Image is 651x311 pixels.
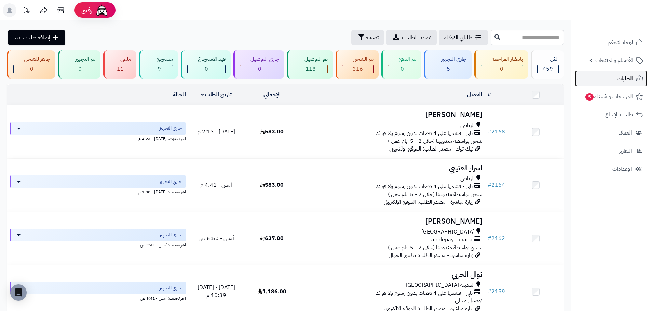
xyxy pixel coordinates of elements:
[205,65,208,73] span: 0
[585,92,633,101] span: المراجعات والأسئلة
[110,55,131,63] div: ملغي
[388,137,482,145] span: شحن بواسطة مندوبينا (خلال 2 - 5 ايام عمل )
[258,287,286,296] span: 1,186.00
[617,74,633,83] span: الطلبات
[260,234,284,242] span: 637.00
[488,234,505,242] a: #2162
[95,3,109,17] img: ai-face.png
[65,55,95,63] div: تم التجهيز
[455,297,482,305] span: توصيل مجاني
[402,33,431,42] span: تصدير الطلبات
[200,181,232,189] span: أمس - 4:41 م
[431,65,466,73] div: 5
[431,236,473,244] span: applepay - mada
[5,50,57,79] a: جاهز للشحن 0
[619,146,632,156] span: التقارير
[380,50,422,79] a: تم الدفع 0
[160,231,182,238] span: جاري التجهيز
[353,65,363,73] span: 316
[187,55,226,63] div: قيد الاسترجاع
[110,65,131,73] div: 11
[30,65,33,73] span: 0
[10,241,186,248] div: اخر تحديث: أمس - 9:43 ص
[388,190,482,198] span: شحن بواسطة مندوبينا (خلال 2 - 5 ايام عمل )
[575,34,647,51] a: لوحة التحكم
[605,110,633,119] span: طلبات الإرجاع
[575,70,647,87] a: الطلبات
[302,217,482,225] h3: [PERSON_NAME]
[351,30,384,45] button: تصفية
[481,55,523,63] div: بانتظار المراجعة
[575,88,647,105] a: المراجعات والأسئلة5
[388,65,416,73] div: 0
[585,93,594,101] span: 5
[421,228,475,236] span: [GEOGRAPHIC_DATA]
[500,65,503,73] span: 0
[575,143,647,159] a: التقارير
[146,55,173,63] div: مسترجع
[460,175,475,183] span: الرياض
[160,285,182,292] span: جاري التجهيز
[447,65,450,73] span: 5
[158,65,161,73] span: 9
[10,284,27,301] div: Open Intercom Messenger
[302,271,482,279] h3: نوال الحربي
[488,181,491,189] span: #
[57,50,101,79] a: تم التجهيز 0
[575,125,647,141] a: العملاء
[160,178,182,185] span: جاري التجهيز
[488,128,491,136] span: #
[575,107,647,123] a: طلبات الإرجاع
[488,234,491,242] span: #
[401,65,404,73] span: 0
[488,287,491,296] span: #
[179,50,232,79] a: قيد الاسترجاع 0
[232,50,286,79] a: جاري التوصيل 0
[619,128,632,138] span: العملاء
[488,90,491,99] a: #
[342,55,374,63] div: تم الشحن
[444,33,472,42] span: طلباتي المُوكلة
[173,90,186,99] a: الحالة
[258,65,261,73] span: 0
[605,12,645,26] img: logo-2.png
[366,33,379,42] span: تصفية
[201,90,232,99] a: تاريخ الطلب
[302,164,482,172] h3: اسرار العتيبي
[488,181,505,189] a: #2164
[294,65,327,73] div: 118
[388,243,482,252] span: شحن بواسطة مندوبينا (خلال 2 - 5 ايام عمل )
[10,294,186,301] div: اخر تحديث: أمس - 9:41 ص
[467,90,482,99] a: العميل
[529,50,565,79] a: الكل459
[10,135,186,142] div: اخر تحديث: [DATE] - 4:23 م
[376,289,473,297] span: تابي - قسّمها على 4 دفعات بدون رسوم ولا فوائد
[388,55,416,63] div: تم الدفع
[294,55,327,63] div: تم التوصيل
[286,50,334,79] a: تم التوصيل 118
[376,129,473,137] span: تابي - قسّمها على 4 دفعات بدون رسوم ولا فوائد
[473,50,529,79] a: بانتظار المراجعة 0
[102,50,138,79] a: ملغي 11
[10,188,186,195] div: اخر تحديث: [DATE] - 1:30 م
[240,65,279,73] div: 0
[406,281,475,289] span: المدينة [GEOGRAPHIC_DATA]
[612,164,632,174] span: الإعدادات
[160,125,182,132] span: جاري التجهيز
[376,183,473,190] span: تابي - قسّمها على 4 دفعات بدون رسوم ولا فوائد
[575,161,647,177] a: الإعدادات
[81,6,92,14] span: رفيق
[14,65,50,73] div: 0
[384,198,473,206] span: زيارة مباشرة - مصدر الطلب: الموقع الإلكتروني
[302,111,482,119] h3: [PERSON_NAME]
[78,65,82,73] span: 0
[13,33,50,42] span: إضافة طلب جديد
[389,251,473,259] span: زيارة مباشرة - مصدر الطلب: تطبيق الجوال
[423,50,473,79] a: جاري التجهيز 5
[608,38,633,47] span: لوحة التحكم
[260,181,284,189] span: 583.00
[342,65,373,73] div: 316
[117,65,124,73] span: 11
[240,55,279,63] div: جاري التوصيل
[263,90,281,99] a: الإجمالي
